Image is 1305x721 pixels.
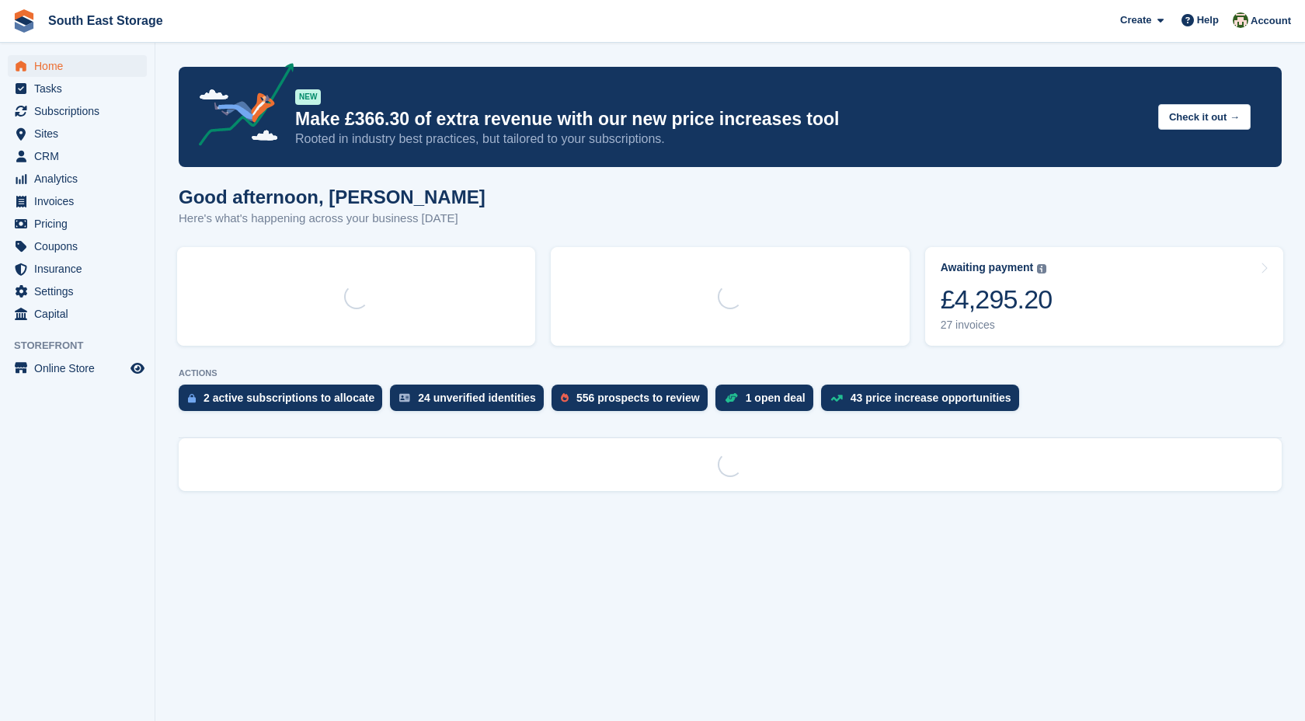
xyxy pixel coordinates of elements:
a: Preview store [128,359,147,378]
img: Anna Paskhin [1233,12,1248,28]
div: 2 active subscriptions to allocate [204,392,374,404]
p: Here's what's happening across your business [DATE] [179,210,485,228]
span: Analytics [34,168,127,190]
a: menu [8,100,147,122]
span: Help [1197,12,1219,28]
a: Awaiting payment £4,295.20 27 invoices [925,247,1283,346]
img: deal-1b604bf984904fb50ccaf53a9ad4b4a5d6e5aea283cecdc64d6e3604feb123c2.svg [725,392,738,403]
span: Online Store [34,357,127,379]
span: Settings [34,280,127,302]
img: price_increase_opportunities-93ffe204e8149a01c8c9dc8f82e8f89637d9d84a8eef4429ea346261dce0b2c0.svg [830,395,843,402]
span: Home [34,55,127,77]
a: South East Storage [42,8,169,33]
a: 24 unverified identities [390,385,552,419]
span: Tasks [34,78,127,99]
span: Create [1120,12,1151,28]
div: £4,295.20 [941,284,1053,315]
span: CRM [34,145,127,167]
div: NEW [295,89,321,105]
div: 24 unverified identities [418,392,536,404]
a: menu [8,168,147,190]
a: 2 active subscriptions to allocate [179,385,390,419]
h1: Good afternoon, [PERSON_NAME] [179,186,485,207]
div: Awaiting payment [941,261,1034,274]
span: Invoices [34,190,127,212]
a: menu [8,123,147,145]
a: menu [8,145,147,167]
a: menu [8,78,147,99]
button: Check it out → [1158,104,1251,130]
a: menu [8,280,147,302]
p: ACTIONS [179,368,1282,378]
a: menu [8,55,147,77]
a: menu [8,303,147,325]
a: menu [8,235,147,257]
img: price-adjustments-announcement-icon-8257ccfd72463d97f412b2fc003d46551f7dbcb40ab6d574587a9cd5c0d94... [186,63,294,152]
span: Coupons [34,235,127,257]
a: menu [8,213,147,235]
p: Rooted in industry best practices, but tailored to your subscriptions. [295,131,1146,148]
span: Sites [34,123,127,145]
img: icon-info-grey-7440780725fd019a000dd9b08b2336e03edf1995a4989e88bcd33f0948082b44.svg [1037,264,1046,273]
div: 1 open deal [746,392,806,404]
span: Insurance [34,258,127,280]
img: stora-icon-8386f47178a22dfd0bd8f6a31ec36ba5ce8667c1dd55bd0f319d3a0aa187defe.svg [12,9,36,33]
a: menu [8,357,147,379]
a: menu [8,258,147,280]
img: prospect-51fa495bee0391a8d652442698ab0144808aea92771e9ea1ae160a38d050c398.svg [561,393,569,402]
div: 27 invoices [941,319,1053,332]
a: menu [8,190,147,212]
div: 43 price increase opportunities [851,392,1011,404]
span: Storefront [14,338,155,354]
img: active_subscription_to_allocate_icon-d502201f5373d7db506a760aba3b589e785aa758c864c3986d89f69b8ff3... [188,393,196,403]
span: Capital [34,303,127,325]
span: Account [1251,13,1291,29]
img: verify_identity-adf6edd0f0f0b5bbfe63781bf79b02c33cf7c696d77639b501bdc392416b5a36.svg [399,393,410,402]
a: 556 prospects to review [552,385,715,419]
div: 556 prospects to review [576,392,700,404]
p: Make £366.30 of extra revenue with our new price increases tool [295,108,1146,131]
span: Pricing [34,213,127,235]
a: 1 open deal [715,385,821,419]
a: 43 price increase opportunities [821,385,1027,419]
span: Subscriptions [34,100,127,122]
